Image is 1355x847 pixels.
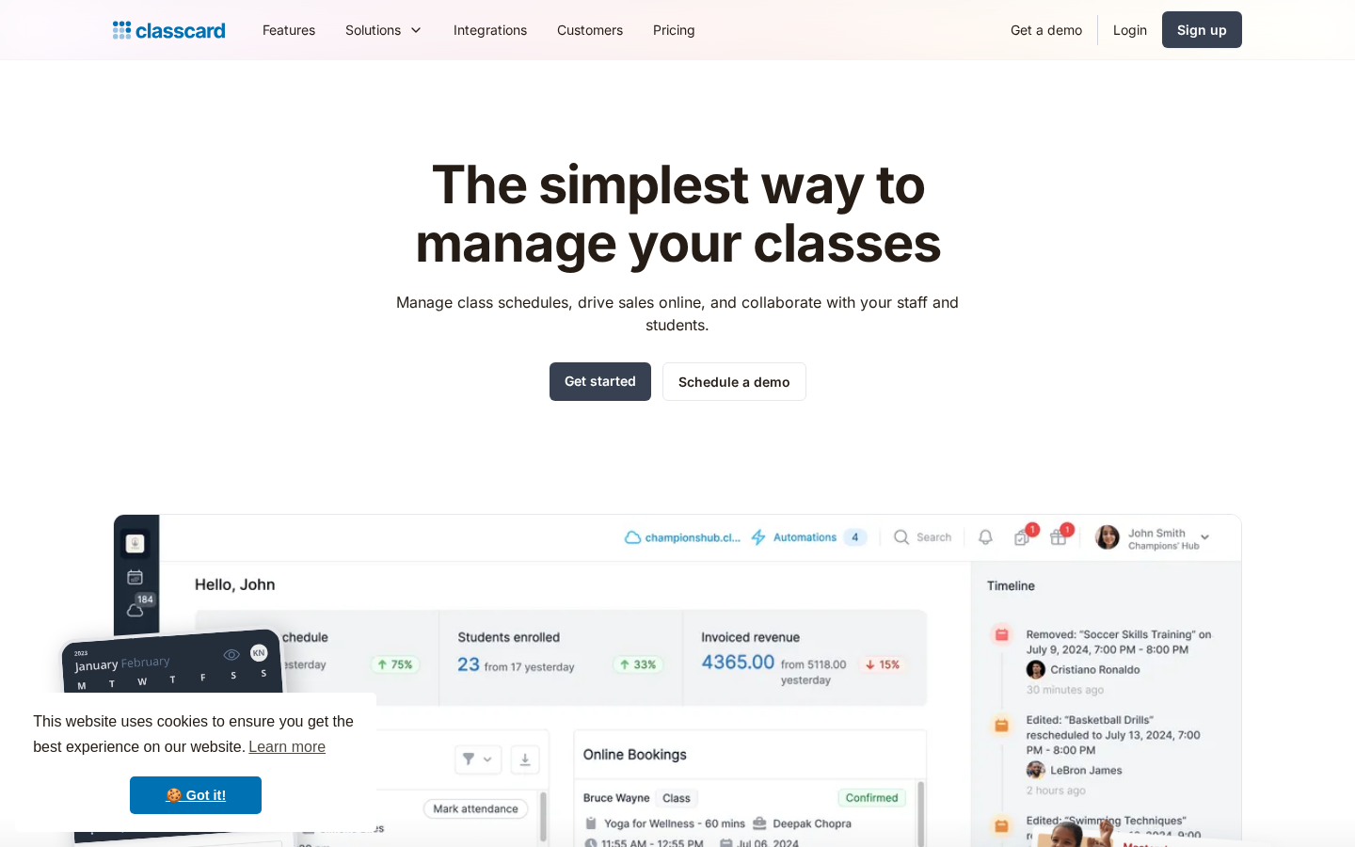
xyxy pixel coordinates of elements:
[638,8,710,51] a: Pricing
[130,776,262,814] a: dismiss cookie message
[1162,11,1242,48] a: Sign up
[550,362,651,401] a: Get started
[33,711,359,761] span: This website uses cookies to ensure you get the best experience on our website.
[247,8,330,51] a: Features
[113,17,225,43] a: home
[542,8,638,51] a: Customers
[345,20,401,40] div: Solutions
[662,362,806,401] a: Schedule a demo
[15,693,376,832] div: cookieconsent
[1098,8,1162,51] a: Login
[1177,20,1227,40] div: Sign up
[330,8,438,51] div: Solutions
[996,8,1097,51] a: Get a demo
[246,733,328,761] a: learn more about cookies
[438,8,542,51] a: Integrations
[379,156,977,272] h1: The simplest way to manage your classes
[379,291,977,336] p: Manage class schedules, drive sales online, and collaborate with your staff and students.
